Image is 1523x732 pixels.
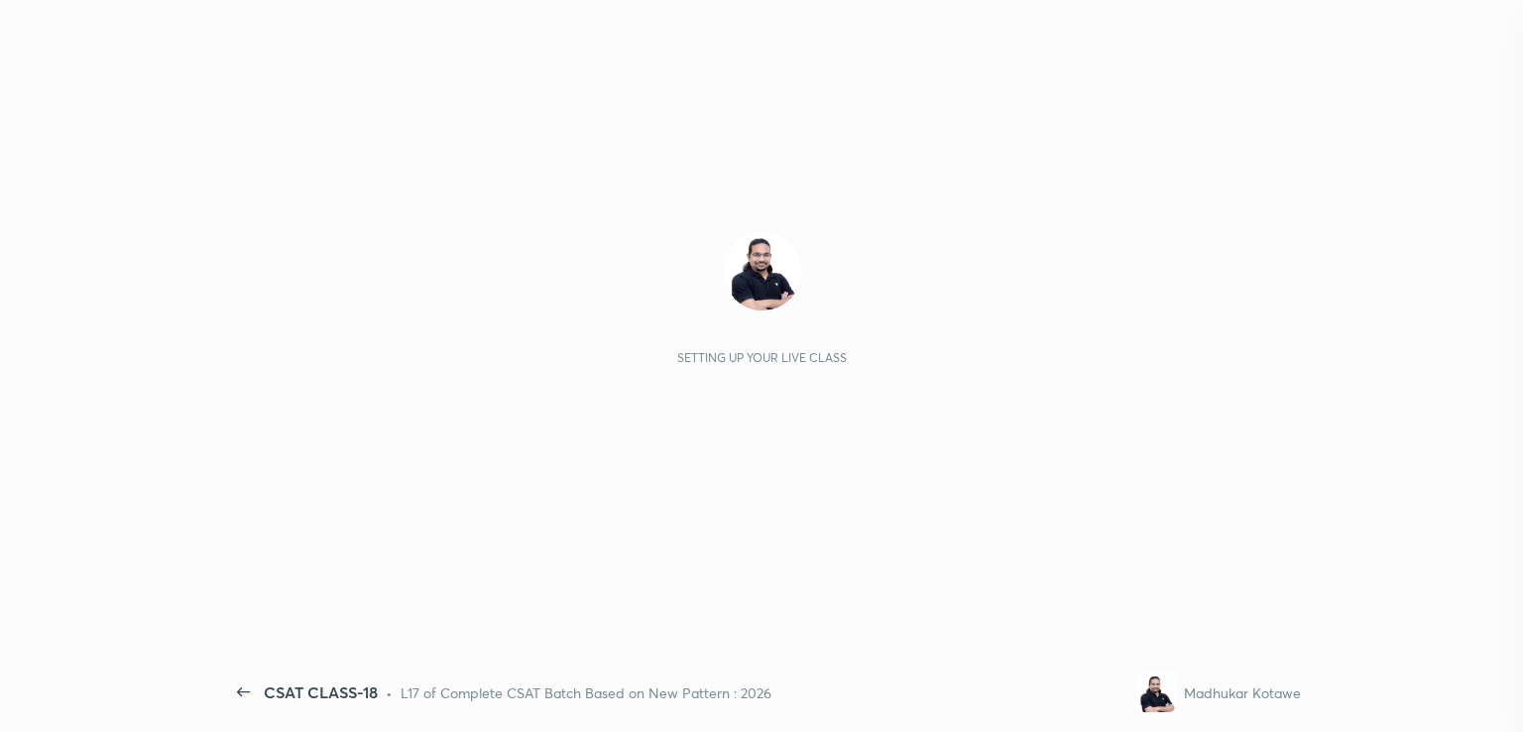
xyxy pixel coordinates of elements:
div: CSAT CLASS-18 [264,680,378,704]
div: L17 of Complete CSAT Batch Based on New Pattern : 2026 [401,682,771,703]
div: Madhukar Kotawe [1184,682,1301,703]
div: • [386,682,393,703]
img: 1089d18755e24a6bb5ad33d6a3e038e4.jpg [1136,672,1176,712]
img: 1089d18755e24a6bb5ad33d6a3e038e4.jpg [723,231,802,310]
div: Setting up your live class [677,350,847,365]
